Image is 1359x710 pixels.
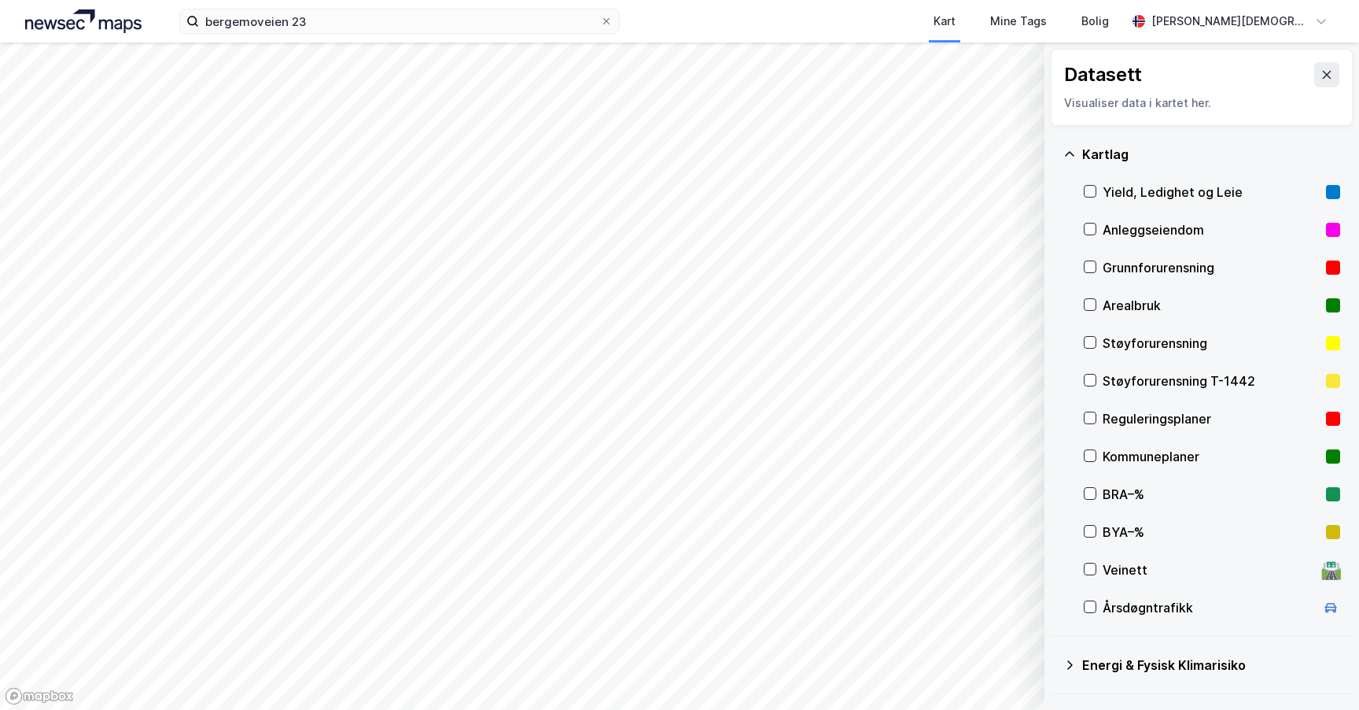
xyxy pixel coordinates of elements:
[199,9,600,33] input: Søk på adresse, matrikkel, gårdeiere, leietakere eller personer
[990,12,1047,31] div: Mine Tags
[1103,334,1320,353] div: Støyforurensning
[1103,560,1315,579] div: Veinett
[934,12,956,31] div: Kart
[1103,447,1320,466] div: Kommuneplaner
[1280,634,1359,710] iframe: Chat Widget
[1082,145,1340,164] div: Kartlag
[1103,523,1320,542] div: BYA–%
[1103,598,1315,617] div: Årsdøgntrafikk
[1103,220,1320,239] div: Anleggseiendom
[25,9,142,33] img: logo.a4113a55bc3d86da70a041830d287a7e.svg
[1103,183,1320,202] div: Yield, Ledighet og Leie
[1151,12,1309,31] div: [PERSON_NAME][DEMOGRAPHIC_DATA]
[1103,296,1320,315] div: Arealbruk
[1103,485,1320,504] div: BRA–%
[1064,62,1142,87] div: Datasett
[1081,12,1109,31] div: Bolig
[1064,94,1339,113] div: Visualiser data i kartet her.
[1320,560,1342,580] div: 🛣️
[1103,258,1320,277] div: Grunnforurensning
[1280,634,1359,710] div: Kontrollprogram for chat
[5,687,74,705] a: Mapbox homepage
[1103,372,1320,390] div: Støyforurensning T-1442
[1103,409,1320,428] div: Reguleringsplaner
[1082,656,1340,675] div: Energi & Fysisk Klimarisiko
